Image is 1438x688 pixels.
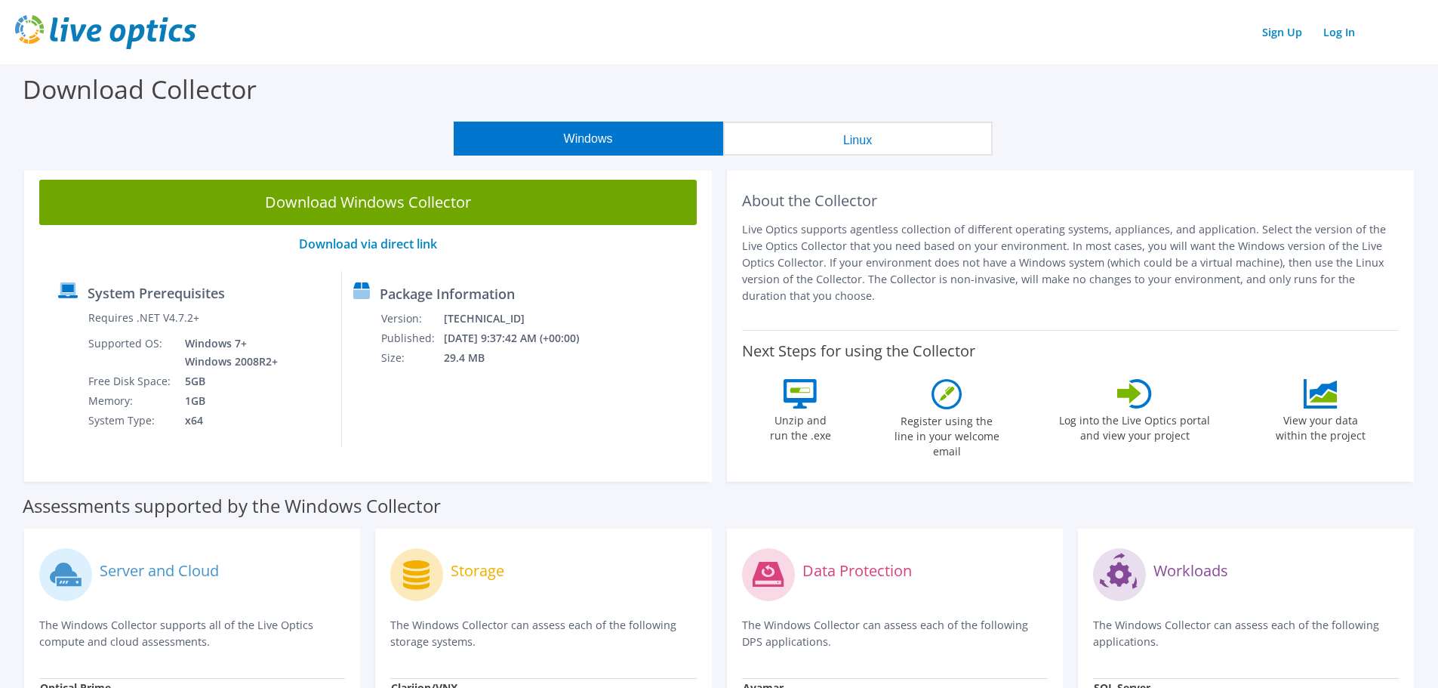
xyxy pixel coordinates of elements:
[23,498,441,514] label: Assessments supported by the Windows Collector
[1153,563,1228,578] label: Workloads
[174,391,281,411] td: 1GB
[1058,409,1211,443] label: Log into the Live Optics portal and view your project
[174,411,281,430] td: x64
[88,285,225,301] label: System Prerequisites
[742,192,1400,210] h2: About the Collector
[742,221,1400,304] p: Live Optics supports agentless collection of different operating systems, appliances, and applica...
[39,180,697,225] a: Download Windows Collector
[454,122,723,156] button: Windows
[88,411,174,430] td: System Type:
[890,409,1003,459] label: Register using the line in your welcome email
[380,348,443,368] td: Size:
[88,310,199,325] label: Requires .NET V4.7.2+
[380,286,515,301] label: Package Information
[443,309,599,329] td: [TECHNICAL_ID]
[23,72,257,106] label: Download Collector
[443,348,599,368] td: 29.4 MB
[88,372,174,391] td: Free Disk Space:
[390,617,696,650] p: The Windows Collector can assess each of the following storage systems.
[15,15,196,49] img: live_optics_svg.svg
[802,563,912,578] label: Data Protection
[380,329,443,348] td: Published:
[39,617,345,650] p: The Windows Collector supports all of the Live Optics compute and cloud assessments.
[88,391,174,411] td: Memory:
[174,334,281,372] td: Windows 7+ Windows 2008R2+
[380,309,443,329] td: Version:
[100,563,219,578] label: Server and Cloud
[765,409,835,443] label: Unzip and run the .exe
[1255,21,1310,43] a: Sign Up
[723,122,993,156] button: Linux
[88,334,174,372] td: Supported OS:
[443,329,599,348] td: [DATE] 9:37:42 AM (+00:00)
[742,617,1048,650] p: The Windows Collector can assess each of the following DPS applications.
[1266,409,1375,443] label: View your data within the project
[742,342,975,360] label: Next Steps for using the Collector
[451,563,504,578] label: Storage
[174,372,281,391] td: 5GB
[1093,617,1399,650] p: The Windows Collector can assess each of the following applications.
[299,236,437,252] a: Download via direct link
[1316,21,1363,43] a: Log In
